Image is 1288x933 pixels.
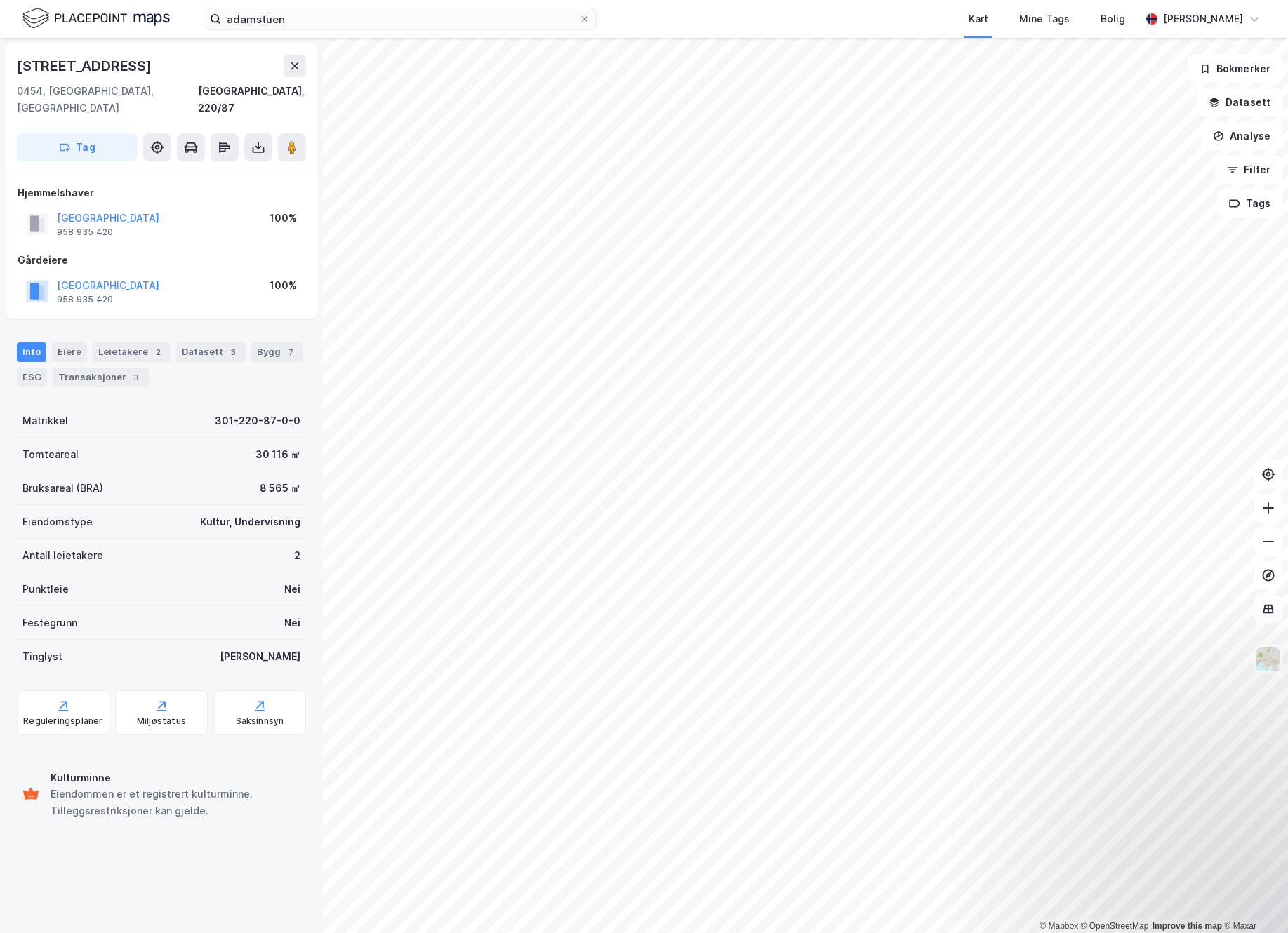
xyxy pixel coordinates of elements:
div: [STREET_ADDRESS] [17,55,154,77]
div: 7 [284,345,298,359]
div: Mine Tags [1019,11,1070,27]
div: 3 [129,370,143,384]
a: Improve this map [1153,921,1222,931]
input: Søk på adresse, matrikkel, gårdeiere, leietakere eller personer [221,8,579,29]
div: 100% [270,277,297,294]
div: 2 [151,345,165,359]
button: Tags [1217,189,1282,217]
div: Bygg [251,342,303,362]
div: 958 935 420 [57,294,113,305]
div: Bruksareal (BRA) [22,480,103,497]
div: Hjemmelshaver [18,184,305,201]
div: Tomteareal [22,446,79,463]
div: Saksinnsyn [236,716,284,727]
button: Tag [17,133,138,161]
div: Reguleringsplaner [23,716,102,727]
div: 2 [294,547,300,564]
div: 8 565 ㎡ [260,480,300,497]
div: Nei [284,615,300,631]
div: 100% [270,210,297,227]
div: Kart [969,11,988,27]
div: Antall leietakere [22,547,103,564]
div: 958 935 420 [57,227,113,238]
div: Matrikkel [22,412,68,429]
div: Miljøstatus [137,716,186,727]
div: Info [17,342,46,362]
div: [PERSON_NAME] [220,648,300,665]
div: Datasett [176,342,246,362]
div: 301-220-87-0-0 [215,412,300,429]
div: 30 116 ㎡ [255,446,300,463]
div: Kultur, Undervisning [200,514,300,530]
div: 0454, [GEOGRAPHIC_DATA], [GEOGRAPHIC_DATA] [17,83,198,116]
div: ESG [17,368,47,387]
button: Bokmerker [1188,55,1282,83]
a: Mapbox [1040,921,1078,931]
div: [PERSON_NAME] [1163,11,1243,27]
button: Analyse [1201,122,1282,150]
div: Eiendommen er et registrert kulturminne. Tilleggsrestriksjoner kan gjelde. [51,786,300,819]
div: Punktleie [22,581,69,598]
a: OpenStreetMap [1081,921,1149,931]
div: Bolig [1101,11,1125,27]
div: Leietakere [93,342,171,362]
button: Filter [1215,156,1282,184]
div: [GEOGRAPHIC_DATA], 220/87 [198,83,307,116]
div: Eiere [52,342,87,362]
div: Kulturminne [51,770,300,786]
div: Nei [284,581,300,598]
div: 3 [226,345,240,359]
div: Festegrunn [22,615,77,631]
div: Gårdeiere [18,252,305,269]
img: logo.f888ab2527a4732fd821a326f86c7f29.svg [22,6,170,31]
img: Z [1255,646,1282,673]
div: Transaksjoner [53,368,149,387]
div: Eiendomstype [22,514,93,530]
button: Datasett [1197,88,1282,116]
div: Tinglyst [22,648,62,665]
